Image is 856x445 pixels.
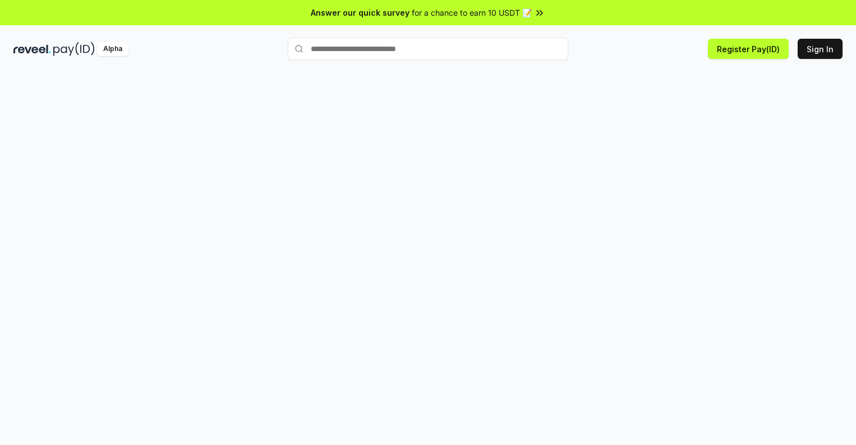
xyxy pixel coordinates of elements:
[708,39,789,59] button: Register Pay(ID)
[311,7,409,19] span: Answer our quick survey
[13,42,51,56] img: reveel_dark
[798,39,843,59] button: Sign In
[97,42,128,56] div: Alpha
[53,42,95,56] img: pay_id
[412,7,532,19] span: for a chance to earn 10 USDT 📝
